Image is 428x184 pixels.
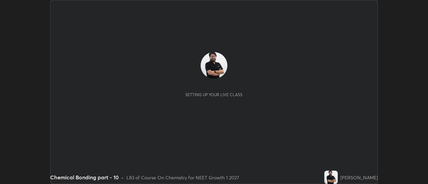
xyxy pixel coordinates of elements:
div: L83 of Course On Chemistry for NEET Growth 1 2027 [126,174,239,181]
div: Chemical Bonding part - 10 [50,173,119,181]
div: • [121,174,124,181]
div: Setting up your live class [185,92,242,97]
div: [PERSON_NAME] [340,174,378,181]
img: b34798ff5e6b4ad6bbf22d8cad6d1581.jpg [201,52,227,79]
img: b34798ff5e6b4ad6bbf22d8cad6d1581.jpg [324,171,338,184]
